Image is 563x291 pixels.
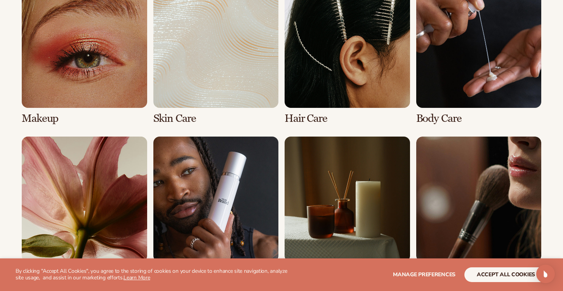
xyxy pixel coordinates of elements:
[123,274,150,281] a: Learn More
[16,268,296,281] p: By clicking "Accept All Cookies", you agree to the storing of cookies on your device to enhance s...
[464,267,547,282] button: accept all cookies
[393,271,455,278] span: Manage preferences
[416,113,542,125] h3: Body Care
[22,113,147,125] h3: Makeup
[416,137,542,278] div: 8 / 8
[22,137,147,278] div: 5 / 8
[393,267,455,282] button: Manage preferences
[285,113,410,125] h3: Hair Care
[153,137,279,278] div: 6 / 8
[153,113,279,125] h3: Skin Care
[536,265,555,283] div: Open Intercom Messenger
[285,137,410,278] div: 7 / 8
